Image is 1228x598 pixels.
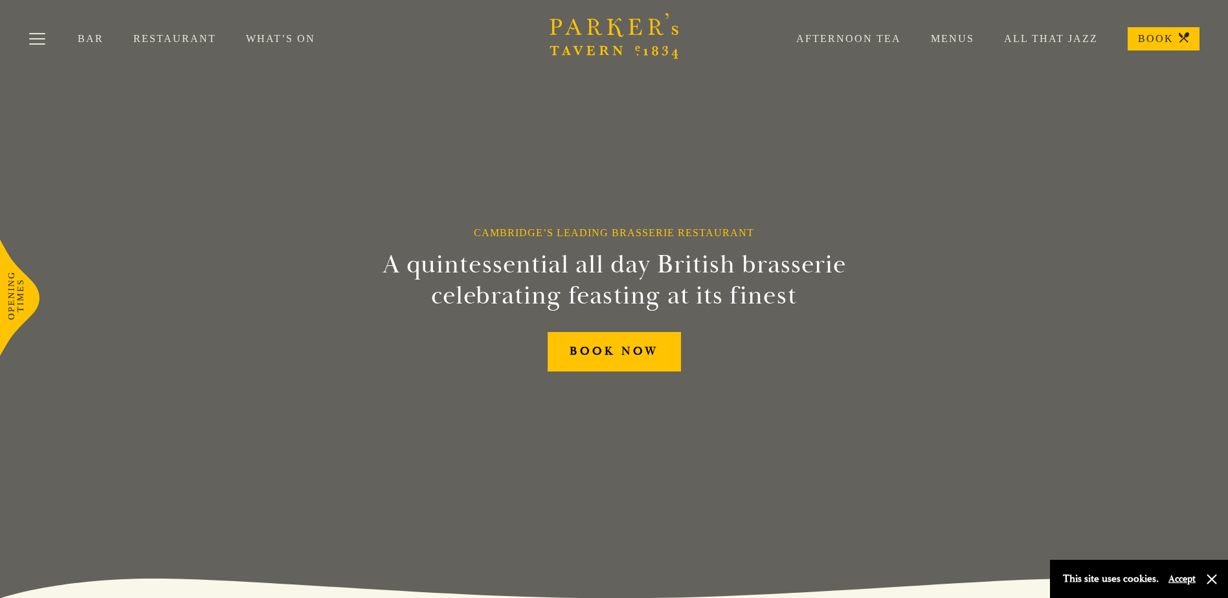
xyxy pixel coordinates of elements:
button: Accept [1168,573,1196,585]
h1: Cambridge’s Leading Brasserie Restaurant [474,227,754,239]
button: Close and accept [1205,573,1218,586]
p: This site uses cookies. [1063,570,1159,588]
h2: A quintessential all day British brasserie celebrating feasting at its finest [319,249,910,311]
a: BOOK NOW [548,332,681,371]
